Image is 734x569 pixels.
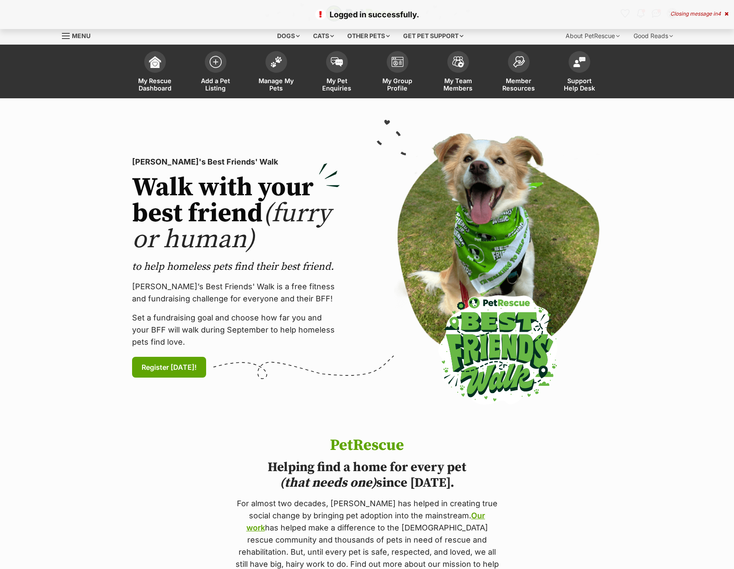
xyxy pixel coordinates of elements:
[439,77,478,92] span: My Team Members
[317,77,356,92] span: My Pet Enquiries
[341,27,396,45] div: Other pets
[132,175,340,253] h2: Walk with your best friend
[488,47,549,98] a: Member Resources
[627,27,679,45] div: Good Reads
[185,47,246,98] a: Add a Pet Listing
[132,260,340,274] p: to help homeless pets find their best friend.
[307,47,367,98] a: My Pet Enquiries
[397,27,469,45] div: Get pet support
[573,57,585,67] img: help-desk-icon-fdf02630f3aa405de69fd3d07c3f3aa587a6932b1a1747fa1d2bba05be0121f9.svg
[210,56,222,68] img: add-pet-listing-icon-0afa8454b4691262ce3f59096e99ab1cd57d4a30225e0717b998d2c9b9846f56.svg
[132,357,206,378] a: Register [DATE]!
[132,281,340,305] p: [PERSON_NAME]’s Best Friends' Walk is a free fitness and fundraising challenge for everyone and t...
[391,57,404,67] img: group-profile-icon-3fa3cf56718a62981997c0bc7e787c4b2cf8bcc04b72c1350f741eb67cf2f40e.svg
[132,156,340,168] p: [PERSON_NAME]'s Best Friends' Walk
[367,47,428,98] a: My Group Profile
[331,57,343,67] img: pet-enquiries-icon-7e3ad2cf08bfb03b45e93fb7055b45f3efa6380592205ae92323e6603595dc1f.svg
[234,459,501,491] h2: Helping find a home for every pet since [DATE].
[499,77,538,92] span: Member Resources
[234,437,501,454] h1: PetRescue
[72,32,91,39] span: Menu
[142,362,197,372] span: Register [DATE]!
[271,27,306,45] div: Dogs
[307,27,340,45] div: Cats
[560,77,599,92] span: Support Help Desk
[378,77,417,92] span: My Group Profile
[125,47,185,98] a: My Rescue Dashboard
[136,77,175,92] span: My Rescue Dashboard
[270,56,282,68] img: manage-my-pets-icon-02211641906a0b7f246fdf0571729dbe1e7629f14944591b6c1af311fb30b64b.svg
[196,77,235,92] span: Add a Pet Listing
[62,27,97,43] a: Menu
[428,47,488,98] a: My Team Members
[549,47,610,98] a: Support Help Desk
[257,77,296,92] span: Manage My Pets
[246,47,307,98] a: Manage My Pets
[132,312,340,348] p: Set a fundraising goal and choose how far you and your BFF will walk during September to help hom...
[132,197,331,256] span: (furry or human)
[559,27,626,45] div: About PetRescue
[513,56,525,68] img: member-resources-icon-8e73f808a243e03378d46382f2149f9095a855e16c252ad45f914b54edf8863c.svg
[280,475,376,491] i: (that needs one)
[452,56,464,68] img: team-members-icon-5396bd8760b3fe7c0b43da4ab00e1e3bb1a5d9ba89233759b79545d2d3fc5d0d.svg
[149,56,161,68] img: dashboard-icon-eb2f2d2d3e046f16d808141f083e7271f6b2e854fb5c12c21221c1fb7104beca.svg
